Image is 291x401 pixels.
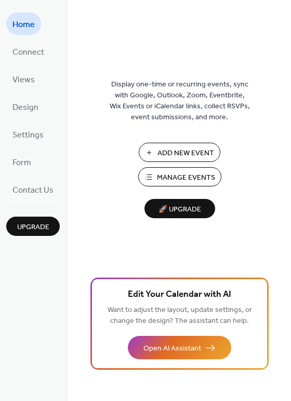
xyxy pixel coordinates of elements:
[108,303,252,328] span: Want to adjust the layout, update settings, or change the design? The assistant can help.
[143,343,201,354] span: Open AI Assistant
[12,17,35,33] span: Home
[157,148,214,159] span: Add New Event
[12,99,38,116] span: Design
[12,44,44,60] span: Connect
[6,40,50,62] a: Connect
[6,95,45,118] a: Design
[12,155,31,171] span: Form
[144,199,215,218] button: 🚀 Upgrade
[157,172,215,183] span: Manage Events
[12,182,54,198] span: Contact Us
[6,12,41,35] a: Home
[151,203,209,217] span: 🚀 Upgrade
[6,217,60,236] button: Upgrade
[138,167,221,186] button: Manage Events
[128,287,231,302] span: Edit Your Calendar with AI
[139,143,220,162] button: Add New Event
[6,178,60,200] a: Contact Us
[12,72,35,88] span: Views
[17,222,49,233] span: Upgrade
[6,123,50,145] a: Settings
[128,336,231,359] button: Open AI Assistant
[12,127,44,143] span: Settings
[6,68,41,90] a: Views
[110,79,250,123] span: Display one-time or recurring events, sync with Google, Outlook, Zoom, Eventbrite, Wix Events or ...
[6,151,37,173] a: Form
